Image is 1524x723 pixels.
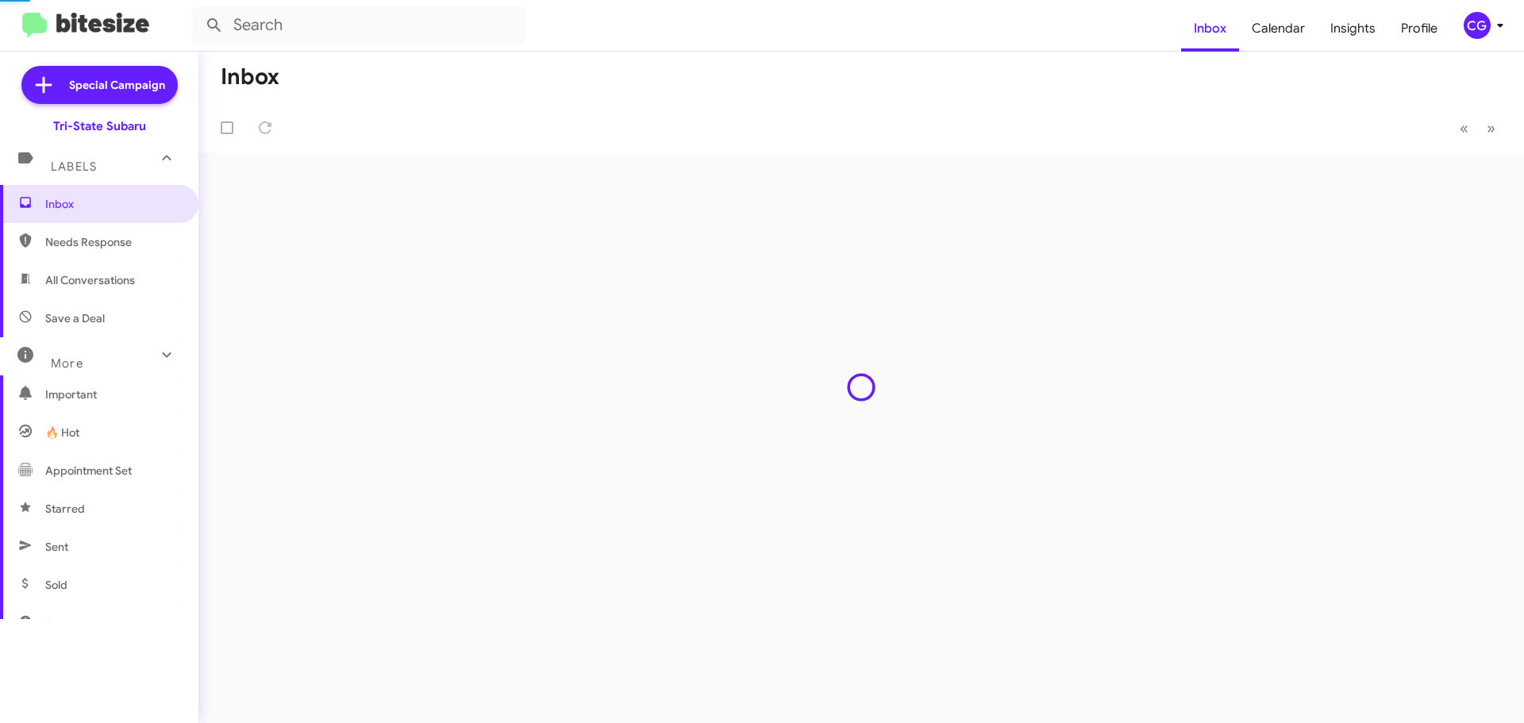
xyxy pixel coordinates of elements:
[1460,118,1468,138] span: «
[1318,6,1388,52] a: Insights
[1450,12,1507,39] button: CG
[45,196,180,212] span: Inbox
[21,66,178,104] a: Special Campaign
[45,272,135,288] span: All Conversations
[1181,6,1239,52] a: Inbox
[192,6,525,44] input: Search
[45,501,85,517] span: Starred
[1464,12,1491,39] div: CG
[51,356,83,371] span: More
[1388,6,1450,52] a: Profile
[51,160,97,174] span: Labels
[1487,118,1495,138] span: »
[1239,6,1318,52] a: Calendar
[45,463,132,479] span: Appointment Set
[221,64,279,90] h1: Inbox
[45,577,67,593] span: Sold
[45,234,180,250] span: Needs Response
[45,310,105,326] span: Save a Deal
[69,77,165,93] span: Special Campaign
[53,118,146,134] div: Tri-State Subaru
[45,425,79,440] span: 🔥 Hot
[1450,112,1478,144] button: Previous
[45,386,180,402] span: Important
[45,615,129,631] span: Sold Responded
[45,539,68,555] span: Sent
[1451,112,1505,144] nav: Page navigation example
[1477,112,1505,144] button: Next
